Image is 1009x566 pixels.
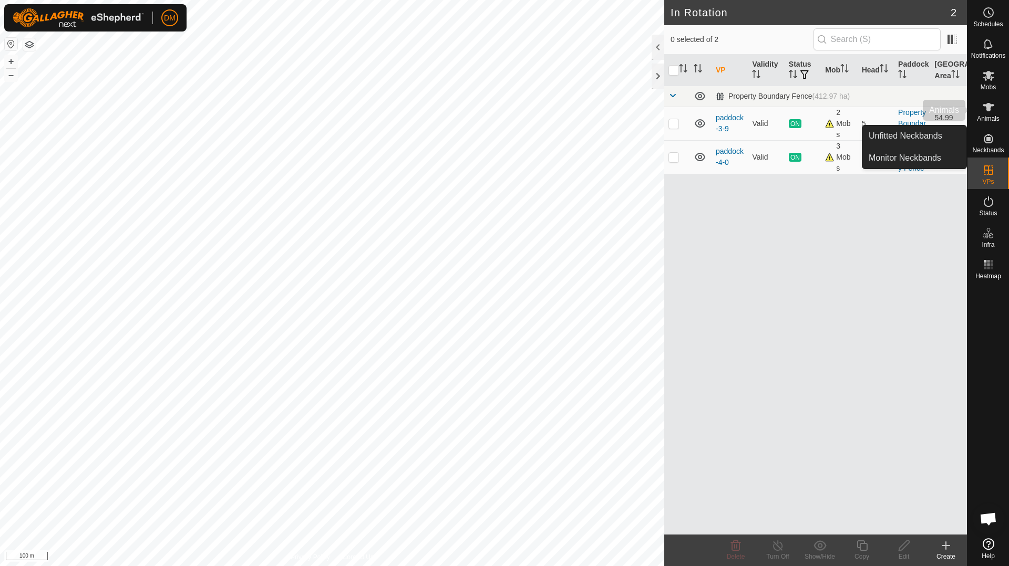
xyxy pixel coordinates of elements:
[982,242,994,248] span: Infra
[748,55,784,86] th: Validity
[858,107,894,140] td: 5
[343,552,374,562] a: Contact Us
[825,141,853,174] div: 3 Mobs
[869,152,941,164] span: Monitor Neckbands
[931,55,967,86] th: [GEOGRAPHIC_DATA] Area
[716,147,744,166] a: paddock-4-0
[814,28,941,50] input: Search (S)
[977,116,1000,122] span: Animals
[979,210,997,216] span: Status
[982,553,995,559] span: Help
[973,21,1003,27] span: Schedules
[975,273,1001,279] span: Heatmap
[712,55,748,86] th: VP
[789,119,801,128] span: ON
[972,147,1004,153] span: Neckbands
[951,5,956,20] span: 2
[5,55,17,68] button: +
[752,71,760,80] p-sorticon: Activate to sort
[748,107,784,140] td: Valid
[748,140,784,174] td: Valid
[862,148,966,169] a: Monitor Neckbands
[982,179,994,185] span: VPs
[967,534,1009,563] a: Help
[291,552,330,562] a: Privacy Policy
[799,552,841,561] div: Show/Hide
[858,140,894,174] td: 17
[671,34,814,45] span: 0 selected of 2
[841,552,883,561] div: Copy
[23,38,36,51] button: Map Layers
[869,130,942,142] span: Unfitted Neckbands
[785,55,821,86] th: Status
[931,107,967,140] td: 54.99 ha
[679,66,687,74] p-sorticon: Activate to sort
[883,552,925,561] div: Edit
[840,66,849,74] p-sorticon: Activate to sort
[898,142,926,172] a: Property Boundary Fence
[694,66,702,74] p-sorticon: Activate to sort
[880,66,888,74] p-sorticon: Activate to sort
[894,55,930,86] th: Paddock
[971,53,1005,59] span: Notifications
[789,71,797,80] p-sorticon: Activate to sort
[951,71,960,80] p-sorticon: Activate to sort
[898,108,926,139] a: Property Boundary Fence
[671,6,951,19] h2: In Rotation
[925,552,967,561] div: Create
[981,84,996,90] span: Mobs
[757,552,799,561] div: Turn Off
[5,69,17,81] button: –
[5,38,17,50] button: Reset Map
[716,113,744,133] a: paddock-3-9
[789,153,801,162] span: ON
[825,107,853,140] div: 2 Mobs
[812,92,850,100] span: (412.97 ha)
[164,13,176,24] span: DM
[716,92,850,101] div: Property Boundary Fence
[862,125,966,146] a: Unfitted Neckbands
[858,55,894,86] th: Head
[973,503,1004,534] div: Open chat
[821,55,857,86] th: Mob
[727,553,745,560] span: Delete
[13,8,144,27] img: Gallagher Logo
[898,71,907,80] p-sorticon: Activate to sort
